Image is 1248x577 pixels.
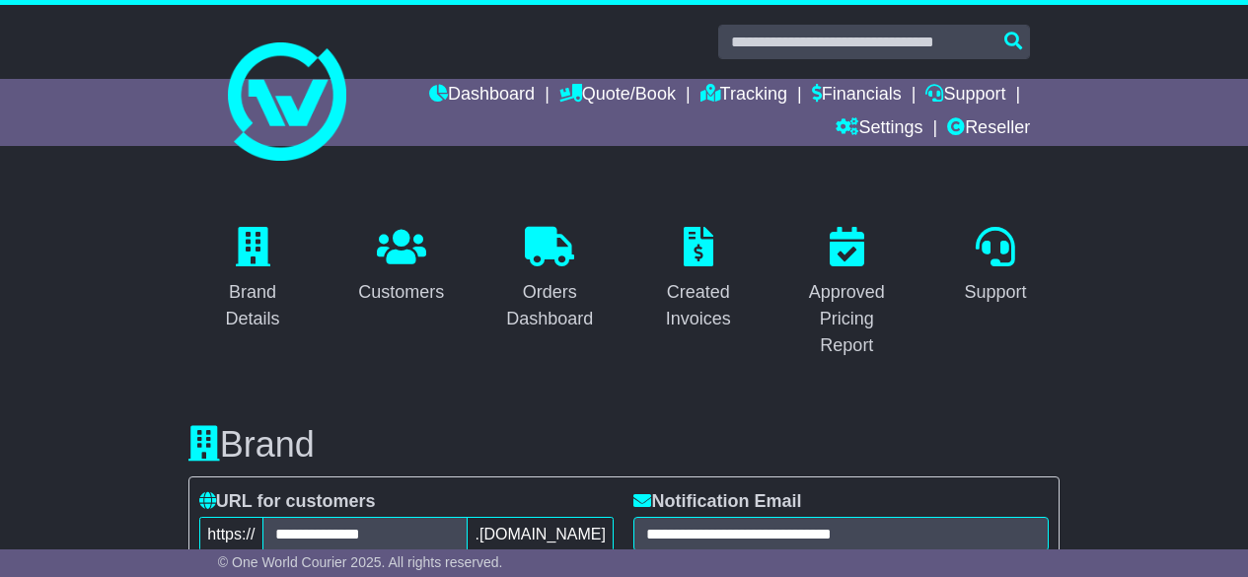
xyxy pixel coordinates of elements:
[467,517,614,551] span: .[DOMAIN_NAME]
[199,491,376,513] label: URL for customers
[782,220,912,366] a: Approved Pricing Report
[199,517,263,551] span: https://
[188,425,1060,465] h3: Brand
[218,554,503,570] span: © One World Courier 2025. All rights reserved.
[812,79,902,112] a: Financials
[358,279,444,306] div: Customers
[647,279,751,332] div: Created Invoices
[634,220,764,339] a: Created Invoices
[795,279,899,359] div: Approved Pricing Report
[964,279,1026,306] div: Support
[498,279,602,332] div: Orders Dashboard
[633,491,801,513] label: Notification Email
[951,220,1039,313] a: Support
[925,79,1005,112] a: Support
[201,279,305,332] div: Brand Details
[947,112,1030,146] a: Reseller
[485,220,615,339] a: Orders Dashboard
[559,79,676,112] a: Quote/Book
[836,112,922,146] a: Settings
[429,79,535,112] a: Dashboard
[700,79,787,112] a: Tracking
